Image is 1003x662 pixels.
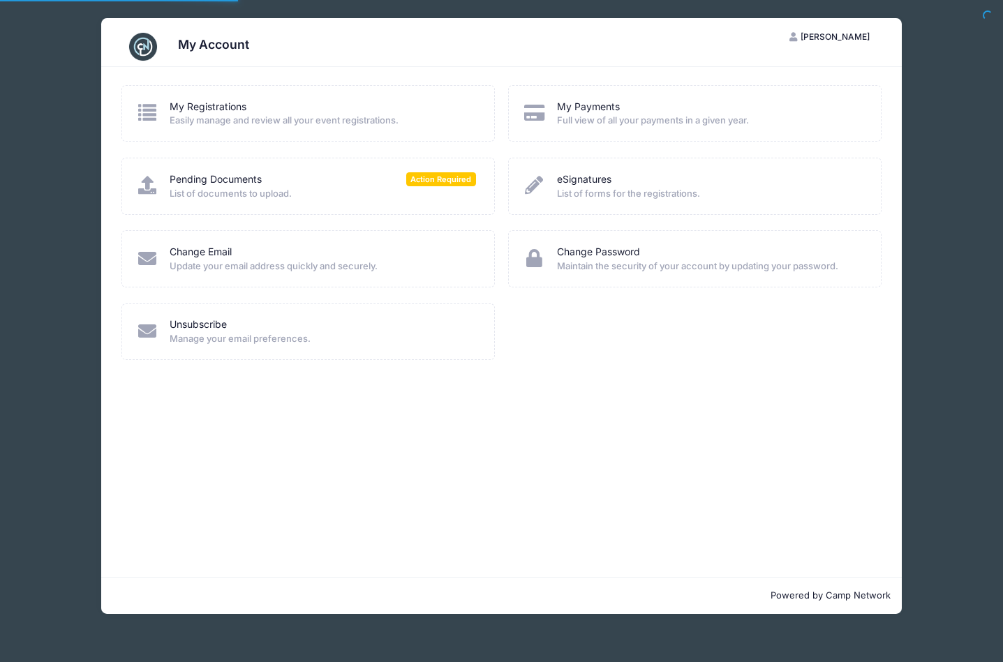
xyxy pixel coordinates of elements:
span: Maintain the security of your account by updating your password. [557,259,863,273]
a: Unsubscribe [170,317,227,332]
span: Action Required [406,172,476,186]
a: Change Password [557,245,640,259]
span: [PERSON_NAME] [801,31,870,42]
p: Powered by Camp Network [112,589,891,603]
span: Full view of all your payments in a given year. [557,114,863,128]
h3: My Account [178,37,249,52]
span: Easily manage and review all your event registrations. [170,114,476,128]
img: CampNetwork [129,33,157,61]
span: Update your email address quickly and securely. [170,259,476,273]
span: Manage your email preferences. [170,332,476,346]
a: Pending Documents [170,172,262,187]
a: Change Email [170,245,232,259]
a: eSignatures [557,172,611,187]
span: List of documents to upload. [170,187,476,201]
a: My Registrations [170,100,246,114]
a: My Payments [557,100,620,114]
span: List of forms for the registrations. [557,187,863,201]
button: [PERSON_NAME] [777,25,882,49]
